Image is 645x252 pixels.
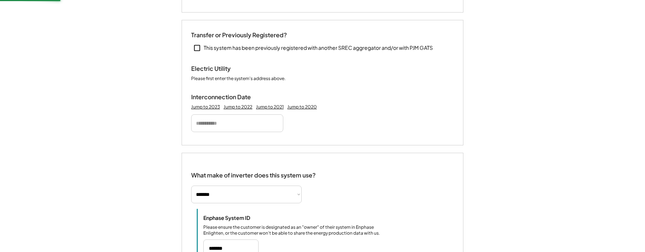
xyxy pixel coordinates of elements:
div: Enphase System ID [203,214,277,221]
div: Please first enter the system's address above. [191,76,285,82]
div: Please ensure the customer is designated as an "owner" of their system in Enphase Enlighten, or t... [203,224,388,237]
div: This system has been previously registered with another SREC aggregator and/or with PJM GATS [204,44,433,52]
div: What make of inverter does this system use? [191,164,316,181]
div: Jump to 2022 [224,104,252,110]
div: Jump to 2021 [256,104,284,110]
div: Jump to 2020 [287,104,317,110]
div: Transfer or Previously Registered? [191,31,287,39]
div: Interconnection Date [191,93,265,101]
div: Electric Utility [191,65,265,73]
div: Jump to 2023 [191,104,220,110]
